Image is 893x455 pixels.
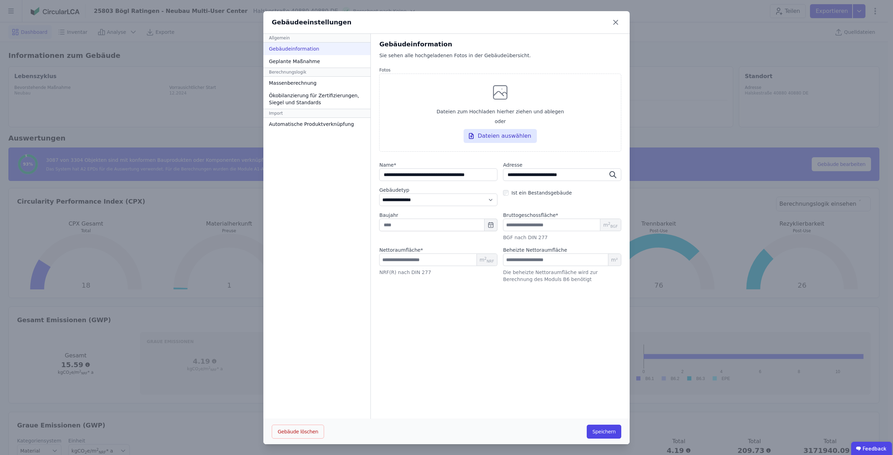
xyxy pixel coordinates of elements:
[263,68,370,77] div: Berechnungslogik
[272,425,324,439] button: Gebäude löschen
[608,254,621,266] span: m²
[379,212,497,219] label: Baujahr
[503,247,567,253] label: Beheizte Nettoraumfläche
[503,269,621,283] div: Die beheizte Nettoraumfläche wird zur Berechnung des Moduls B6 benötigt
[503,234,621,241] div: BGF nach DIN 277
[379,247,423,253] label: audits.requiredField
[379,187,497,194] label: Gebäudetyp
[379,269,497,276] div: NRF(R) nach DIN 277
[503,161,621,168] label: Adresse
[503,212,558,219] label: audits.requiredField
[509,189,572,196] label: Ist ein Bestandsgebäude
[484,256,487,260] sup: 2
[263,118,370,130] div: Automatische Produktverknüpfung
[464,129,537,143] div: Dateien auswählen
[379,161,497,168] label: audits.requiredField
[263,89,370,109] div: Ökobilanzierung für Zertifizierungen, Siegel und Standards
[263,55,370,68] div: Geplante Maßnahme
[495,118,506,125] span: oder
[487,259,494,263] sub: NRF
[603,221,618,228] span: m
[263,109,370,118] div: Import
[379,67,621,73] label: Fotos
[587,425,621,439] button: Speichern
[379,52,621,66] div: Sie sehen alle hochgeladenen Fotos in der Gebäudeübersicht.
[608,221,610,226] sup: 2
[263,34,370,43] div: Allgemein
[272,17,352,27] div: Gebäudeeinstellungen
[610,224,618,228] sub: BGF
[263,77,370,89] div: Massenberechnung
[379,39,621,49] div: Gebäudeinformation
[437,108,564,115] span: Dateien zum Hochladen hierher ziehen und ablegen
[480,256,494,263] span: m
[263,43,370,55] div: Gebäudeinformation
